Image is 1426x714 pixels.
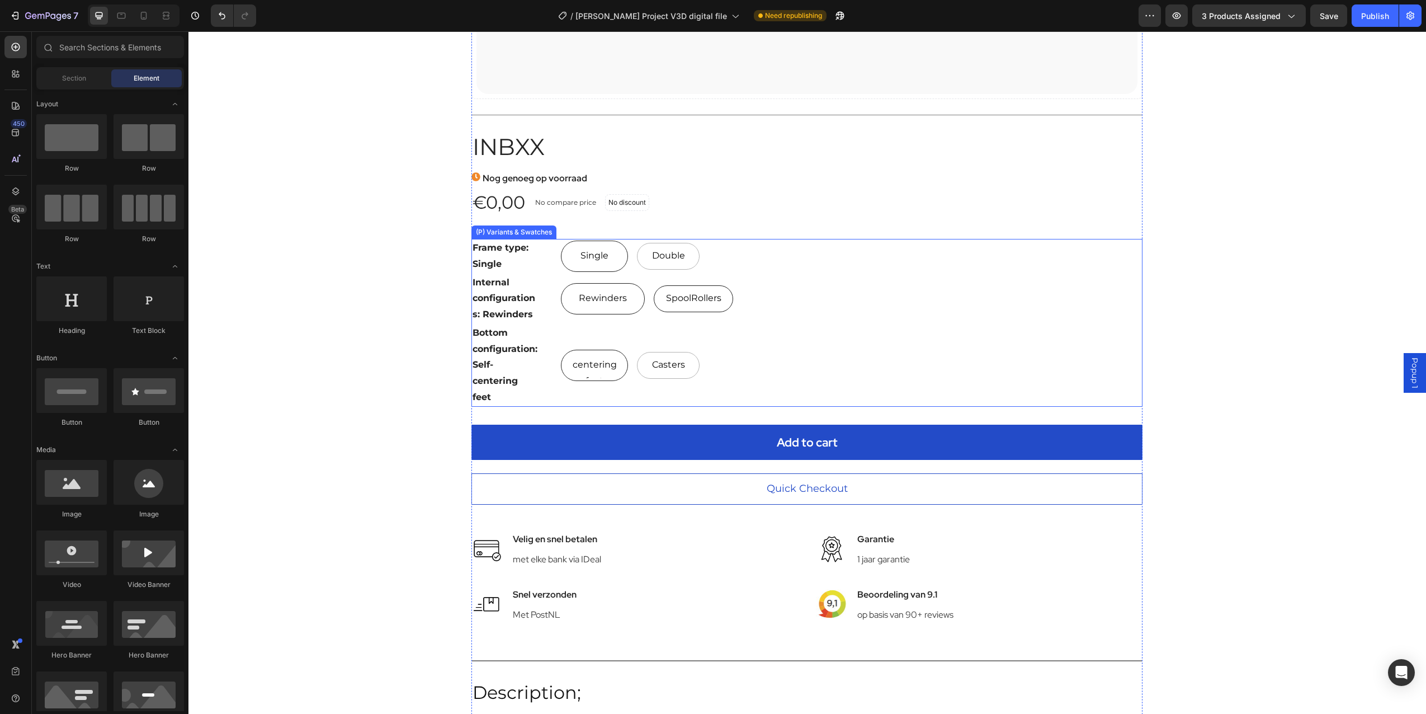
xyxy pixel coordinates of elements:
div: Button [36,417,107,428]
span: Save [1320,11,1338,21]
div: 450 [11,119,27,128]
span: Double [461,217,499,233]
div: Row [36,163,107,173]
p: 7 [73,9,78,22]
div: Video Banner [114,580,184,590]
button: Save [1310,4,1347,27]
span: Layout [36,99,58,109]
span: Self-centering feet [375,310,437,358]
span: [PERSON_NAME] Project V3D digital file [575,10,727,22]
span: 3 products assigned [1202,10,1281,22]
div: Button [114,417,184,428]
span: Toggle open [166,441,184,459]
img: Alt Image [283,502,314,534]
button: <p>Quick Checkout</p> [283,442,954,473]
p: 1 jaar garantie [669,522,721,535]
p: op basis van 90+ reviews [669,577,765,590]
div: €0,00 [283,158,338,184]
div: Text Block [114,326,184,336]
iframe: Design area [188,31,1426,714]
p: met elke bank via IDeal [324,522,413,535]
button: Add to cart [283,393,954,429]
div: Row [36,234,107,244]
span: Casters [461,326,499,342]
div: Publish [1361,10,1389,22]
div: Row [114,234,184,244]
span: Media [36,445,56,455]
span: Text [36,261,50,271]
div: Row [114,163,184,173]
legend: Internal configurations: Rewinders [283,242,350,293]
img: Alt Image [627,558,659,589]
img: Alt Image [283,558,314,589]
div: Video [36,580,107,590]
div: Heading [36,326,107,336]
button: Publish [1352,4,1399,27]
span: Element [134,73,159,83]
div: Image [36,509,107,519]
span: Popup 1 [1221,326,1232,357]
span: Button [36,353,57,363]
span: Toggle open [166,95,184,113]
h2: INBXX [283,100,954,131]
input: Search Sections & Elements [36,36,184,58]
div: Add to cart [588,402,649,420]
img: Alt Image [627,502,659,534]
p: Beoordeling van 9.1 [669,557,765,570]
p: Garantie [669,501,721,515]
button: 7 [4,4,83,27]
p: Met PostNL [324,577,388,590]
legend: Frame type: Single [283,208,350,242]
span: / [570,10,573,22]
div: Undo/Redo [211,4,256,27]
span: Rewinders [388,259,441,275]
button: 3 products assigned [1192,4,1306,27]
span: SpoolRollers [475,259,535,275]
span: Section [62,73,86,83]
div: Beta [8,205,27,214]
span: Toggle open [166,349,184,367]
h2: Description; [283,649,954,674]
div: Open Intercom Messenger [1388,659,1415,686]
div: Hero Banner [114,650,184,660]
legend: Bottom configuration: Self-centering feet [283,293,350,375]
span: Need republishing [765,11,822,21]
p: Nog genoeg op voorraad [294,140,399,154]
p: No discount [420,166,457,176]
span: Toggle open [166,257,184,275]
span: Single [390,217,422,233]
p: Snel verzonden [324,557,388,570]
p: Quick Checkout [578,451,659,464]
div: (P) Variants & Swatches [285,196,366,206]
div: Hero Banner [36,650,107,660]
p: Velig en snel betalen [324,501,413,515]
div: Image [114,509,184,519]
p: No compare price [347,168,408,175]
